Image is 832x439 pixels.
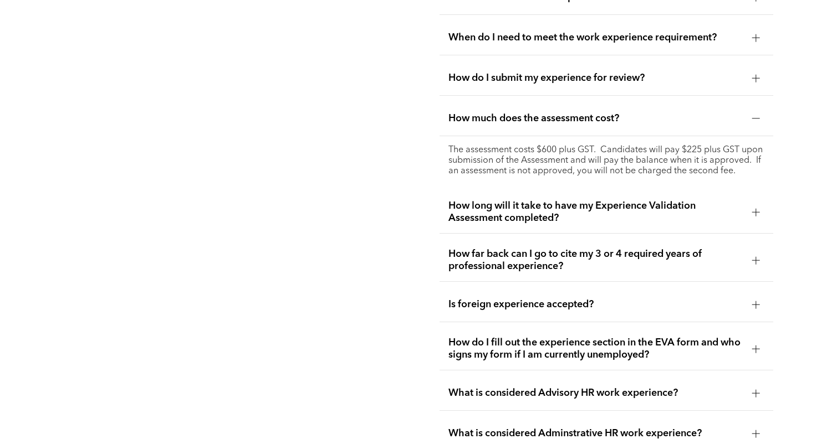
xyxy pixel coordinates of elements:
span: What is considered Advisory HR work experience? [448,387,743,399]
span: How far back can I go to cite my 3 or 4 required years of professional experience? [448,248,743,272]
span: How long will it take to have my Experience Validation Assessment completed? [448,200,743,224]
p: The assessment costs $600 plus GST. Candidates will pay $225 plus GST upon submission of the Asse... [448,145,764,177]
span: How do I fill out the experience section in the EVA form and who signs my form if I am currently ... [448,337,743,361]
span: How do I submit my experience for review? [448,72,743,84]
span: How much does the assessment cost? [448,112,743,125]
span: Is foreign experience accepted? [448,298,743,311]
span: When do I need to meet the work experience requirement? [448,32,743,44]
